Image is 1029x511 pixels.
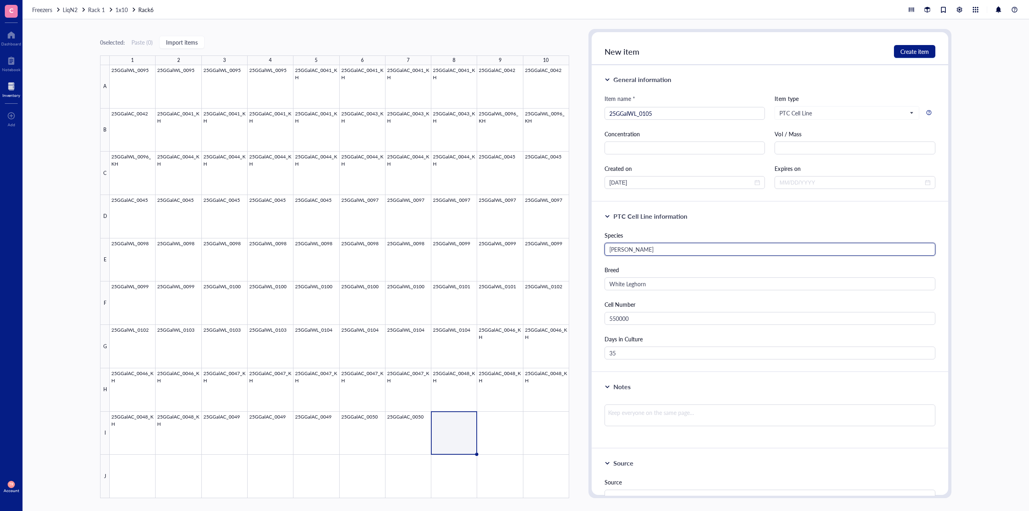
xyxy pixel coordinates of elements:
[159,36,205,49] button: Import items
[605,335,935,343] div: Days in Culture
[9,5,14,15] span: C
[88,6,105,14] span: Rack 1
[775,164,935,173] div: Expires on
[100,195,110,238] div: D
[63,5,86,14] a: LiqN2
[407,55,410,66] div: 7
[613,75,671,84] div: General information
[100,238,110,282] div: E
[613,458,633,468] div: Source
[100,152,110,195] div: C
[100,109,110,152] div: B
[2,67,20,72] div: Notebook
[138,5,155,14] a: Rack6
[605,94,635,103] div: Item name
[63,6,78,14] span: LiqN2
[100,412,110,455] div: I
[453,55,455,66] div: 8
[88,5,137,14] a: Rack 11x10
[605,478,935,486] div: Source
[605,300,935,309] div: Cell Number
[361,55,364,66] div: 6
[100,325,110,368] div: G
[269,55,272,66] div: 4
[605,46,640,57] span: New item
[100,65,110,109] div: A
[100,281,110,325] div: F
[775,94,935,103] div: Item type
[613,211,687,221] div: PTC Cell Line information
[131,36,153,49] button: Paste (0)
[115,6,128,14] span: 1x10
[605,164,765,173] div: Created on
[223,55,226,66] div: 3
[894,45,935,58] button: Create item
[605,265,935,274] div: Breed
[609,178,753,187] input: MM/DD/YYYY
[100,455,110,498] div: J
[1,41,21,46] div: Dashboard
[605,129,765,138] div: Concentration
[131,55,134,66] div: 1
[177,55,180,66] div: 2
[779,178,923,187] input: MM/DD/YYYY
[499,55,502,66] div: 9
[100,368,110,412] div: H
[32,5,61,14] a: Freezers
[8,122,15,127] div: Add
[166,39,198,45] span: Import items
[779,109,912,117] span: PTC Cell Line
[4,488,19,493] div: Account
[775,129,935,138] div: Vol / Mass
[613,382,631,392] div: Notes
[32,6,52,14] span: Freezers
[315,55,318,66] div: 5
[9,482,13,486] span: TR
[605,231,935,240] div: Species
[2,80,20,98] a: Inventory
[900,48,929,55] span: Create item
[2,93,20,98] div: Inventory
[2,54,20,72] a: Notebook
[543,55,549,66] div: 10
[100,38,125,47] div: 0 selected:
[1,29,21,46] a: Dashboard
